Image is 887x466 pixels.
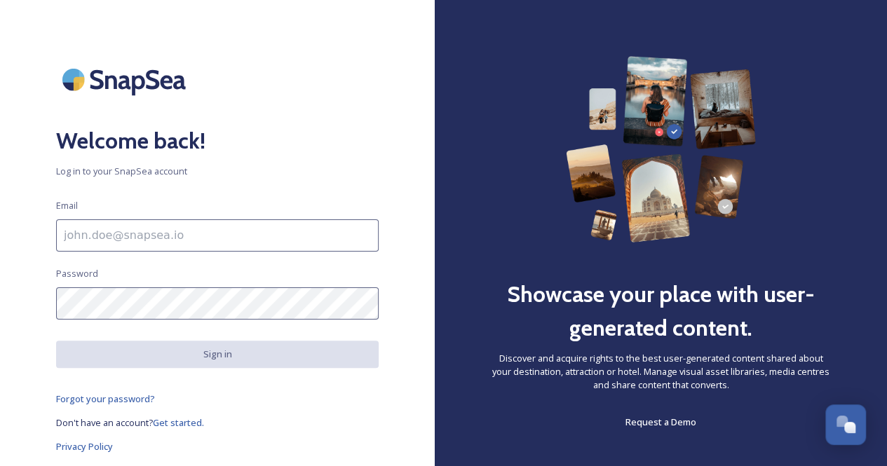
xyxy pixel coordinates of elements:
[56,56,196,103] img: SnapSea Logo
[566,56,756,242] img: 63b42ca75bacad526042e722_Group%20154-p-800.png
[153,416,204,429] span: Get started.
[825,404,866,445] button: Open Chat
[625,416,696,428] span: Request a Demo
[56,414,379,431] a: Don't have an account?Get started.
[491,352,831,392] span: Discover and acquire rights to the best user-generated content shared about your destination, att...
[56,165,379,178] span: Log in to your SnapSea account
[56,267,98,280] span: Password
[56,392,155,405] span: Forgot your password?
[56,199,78,212] span: Email
[56,438,379,455] a: Privacy Policy
[56,416,153,429] span: Don't have an account?
[56,341,379,368] button: Sign in
[625,413,696,430] a: Request a Demo
[491,277,831,345] h2: Showcase your place with user-generated content.
[56,219,379,252] input: john.doe@snapsea.io
[56,124,379,158] h2: Welcome back!
[56,440,113,453] span: Privacy Policy
[56,390,379,407] a: Forgot your password?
